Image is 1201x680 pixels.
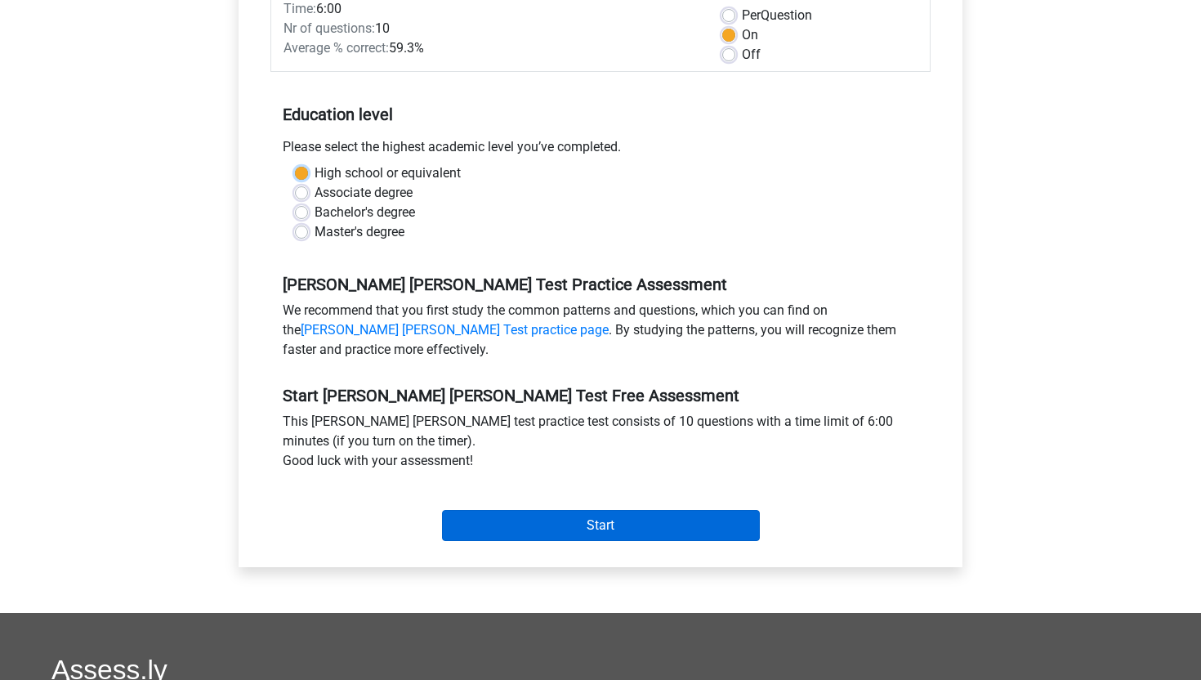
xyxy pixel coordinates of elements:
div: This [PERSON_NAME] [PERSON_NAME] test practice test consists of 10 questions with a time limit of... [270,412,931,477]
h5: Education level [283,98,918,131]
span: Average % correct: [284,40,389,56]
label: On [742,25,758,45]
div: Please select the highest academic level you’ve completed. [270,137,931,163]
div: 10 [271,19,710,38]
h5: [PERSON_NAME] [PERSON_NAME] Test Practice Assessment [283,275,918,294]
label: High school or equivalent [315,163,461,183]
label: Bachelor's degree [315,203,415,222]
label: Question [742,6,812,25]
div: 59.3% [271,38,710,58]
h5: Start [PERSON_NAME] [PERSON_NAME] Test Free Assessment [283,386,918,405]
label: Master's degree [315,222,404,242]
span: Per [742,7,761,23]
span: Time: [284,1,316,16]
a: [PERSON_NAME] [PERSON_NAME] Test practice page [301,322,609,338]
label: Associate degree [315,183,413,203]
span: Nr of questions: [284,20,375,36]
input: Start [442,510,760,541]
label: Off [742,45,761,65]
div: We recommend that you first study the common patterns and questions, which you can find on the . ... [270,301,931,366]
